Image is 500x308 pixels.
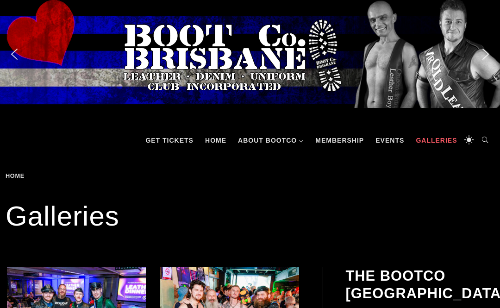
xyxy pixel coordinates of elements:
[6,172,28,179] a: Home
[311,126,369,154] a: Membership
[345,267,493,302] h2: The BootCo [GEOGRAPHIC_DATA]
[478,47,493,62] img: next arrow
[141,126,198,154] a: GET TICKETS
[411,126,462,154] a: Galleries
[233,126,308,154] a: About BootCo
[6,198,494,235] h1: Galleries
[200,126,231,154] a: Home
[7,47,22,62] img: previous arrow
[371,126,409,154] a: Events
[6,173,78,179] div: Breadcrumbs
